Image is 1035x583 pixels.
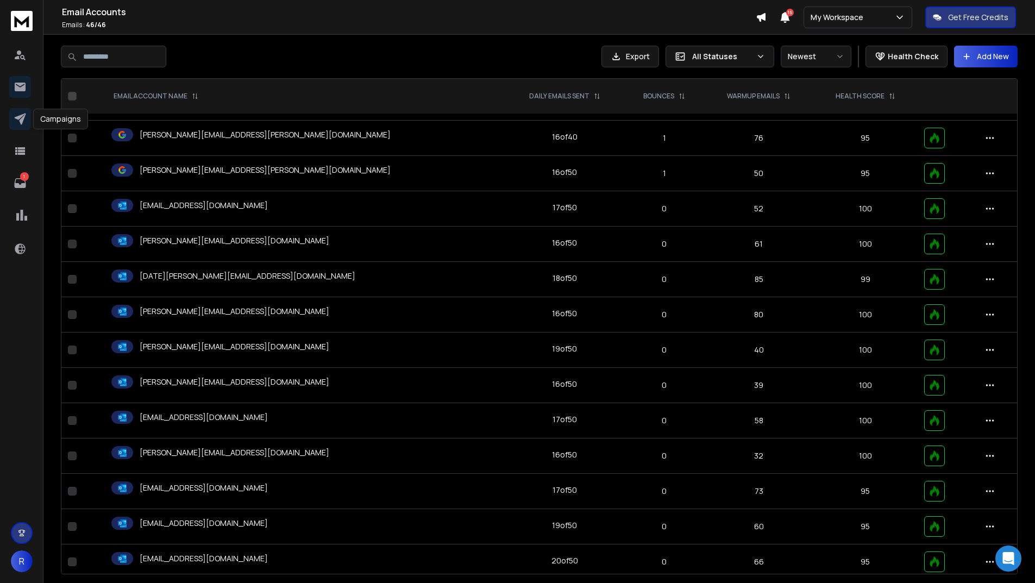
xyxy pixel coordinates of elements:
[704,474,813,509] td: 73
[11,550,33,572] button: R
[631,133,698,143] p: 1
[813,474,918,509] td: 95
[704,368,813,403] td: 39
[553,273,577,284] div: 18 of 50
[643,92,674,101] p: BOUNCES
[631,415,698,426] p: 0
[704,121,813,156] td: 76
[529,92,589,101] p: DAILY EMAILS SENT
[813,227,918,262] td: 100
[813,403,918,438] td: 100
[552,343,577,354] div: 19 of 50
[553,202,577,213] div: 17 of 50
[995,546,1021,572] div: Open Intercom Messenger
[631,239,698,249] p: 0
[140,341,329,352] p: [PERSON_NAME][EMAIL_ADDRESS][DOMAIN_NAME]
[140,271,355,281] p: [DATE][PERSON_NAME][EMAIL_ADDRESS][DOMAIN_NAME]
[704,156,813,191] td: 50
[631,203,698,214] p: 0
[601,46,659,67] button: Export
[813,297,918,333] td: 100
[813,191,918,227] td: 100
[631,274,698,285] p: 0
[786,9,794,16] span: 15
[140,235,329,246] p: [PERSON_NAME][EMAIL_ADDRESS][DOMAIN_NAME]
[140,377,329,387] p: [PERSON_NAME][EMAIL_ADDRESS][DOMAIN_NAME]
[552,131,578,142] div: 16 of 40
[704,297,813,333] td: 80
[692,51,752,62] p: All Statuses
[704,333,813,368] td: 40
[813,368,918,403] td: 100
[631,521,698,532] p: 0
[631,450,698,461] p: 0
[813,121,918,156] td: 95
[552,237,577,248] div: 16 of 50
[552,449,577,460] div: 16 of 50
[553,485,577,496] div: 17 of 50
[811,12,868,23] p: My Workspace
[552,520,577,531] div: 19 of 50
[631,380,698,391] p: 0
[11,11,33,31] img: logo
[140,412,268,423] p: [EMAIL_ADDRESS][DOMAIN_NAME]
[62,21,756,29] p: Emails :
[948,12,1008,23] p: Get Free Credits
[140,200,268,211] p: [EMAIL_ADDRESS][DOMAIN_NAME]
[727,92,780,101] p: WARMUP EMAILS
[114,92,198,101] div: EMAIL ACCOUNT NAME
[925,7,1016,28] button: Get Free Credits
[704,191,813,227] td: 52
[9,172,31,194] a: 1
[865,46,948,67] button: Health Check
[552,379,577,390] div: 16 of 50
[631,486,698,497] p: 0
[954,46,1018,67] button: Add New
[631,309,698,320] p: 0
[631,168,698,179] p: 1
[140,482,268,493] p: [EMAIL_ADDRESS][DOMAIN_NAME]
[62,5,756,18] h1: Email Accounts
[813,262,918,297] td: 99
[86,20,106,29] span: 46 / 46
[813,509,918,544] td: 95
[888,51,938,62] p: Health Check
[140,129,391,140] p: [PERSON_NAME][EMAIL_ADDRESS][PERSON_NAME][DOMAIN_NAME]
[20,172,29,181] p: 1
[552,167,577,178] div: 16 of 50
[140,518,268,529] p: [EMAIL_ADDRESS][DOMAIN_NAME]
[140,447,329,458] p: [PERSON_NAME][EMAIL_ADDRESS][DOMAIN_NAME]
[552,308,577,319] div: 16 of 50
[140,306,329,317] p: [PERSON_NAME][EMAIL_ADDRESS][DOMAIN_NAME]
[631,344,698,355] p: 0
[553,414,577,425] div: 17 of 50
[813,544,918,580] td: 95
[140,553,268,564] p: [EMAIL_ADDRESS][DOMAIN_NAME]
[704,509,813,544] td: 60
[704,544,813,580] td: 66
[704,227,813,262] td: 61
[551,555,578,566] div: 20 of 50
[140,165,391,175] p: [PERSON_NAME][EMAIL_ADDRESS][PERSON_NAME][DOMAIN_NAME]
[813,438,918,474] td: 100
[704,403,813,438] td: 58
[704,438,813,474] td: 32
[781,46,851,67] button: Newest
[631,556,698,567] p: 0
[704,262,813,297] td: 85
[836,92,885,101] p: HEALTH SCORE
[33,109,88,129] div: Campaigns
[813,333,918,368] td: 100
[813,156,918,191] td: 95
